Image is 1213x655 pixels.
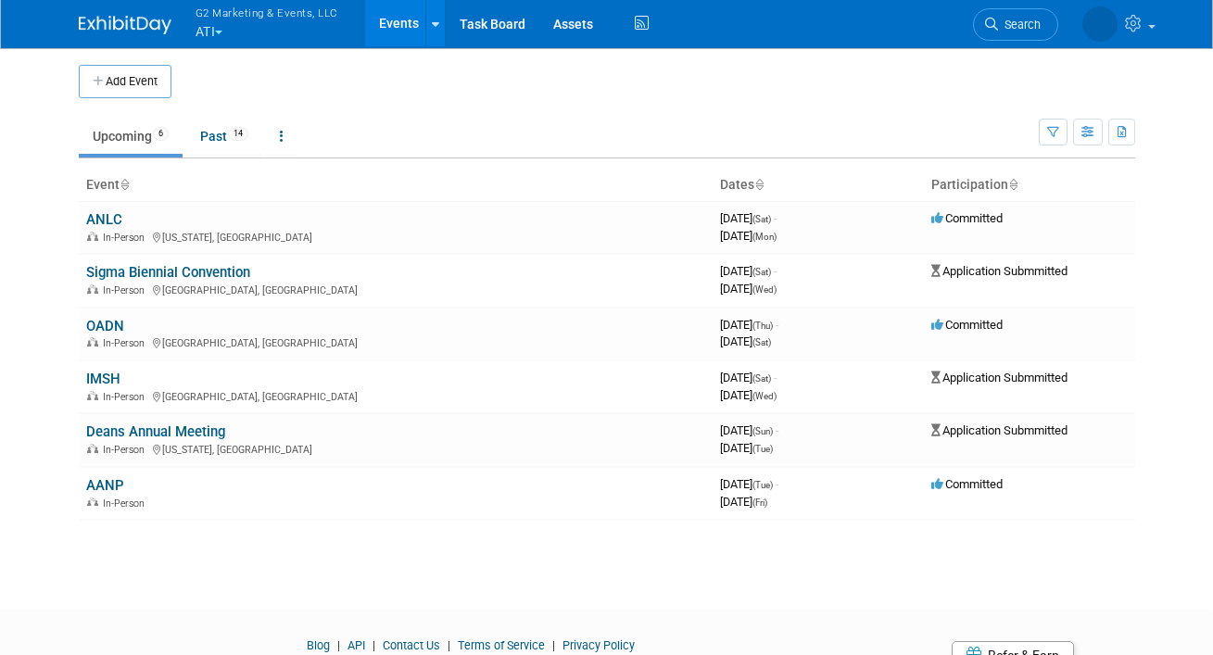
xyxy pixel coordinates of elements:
[752,480,773,490] span: (Tue)
[752,391,777,401] span: (Wed)
[86,441,705,456] div: [US_STATE], [GEOGRAPHIC_DATA]
[186,119,262,154] a: Past14
[752,444,773,454] span: (Tue)
[86,334,705,349] div: [GEOGRAPHIC_DATA], [GEOGRAPHIC_DATA]
[87,337,98,346] img: In-Person Event
[458,638,545,652] a: Terms of Service
[754,177,764,192] a: Sort by Start Date
[752,321,773,331] span: (Thu)
[931,371,1068,384] span: Application Submmitted
[774,371,777,384] span: -
[931,318,1003,332] span: Committed
[86,388,705,403] div: [GEOGRAPHIC_DATA], [GEOGRAPHIC_DATA]
[752,337,771,347] span: (Sat)
[228,127,248,141] span: 14
[1008,177,1017,192] a: Sort by Participation Type
[86,282,705,296] div: [GEOGRAPHIC_DATA], [GEOGRAPHIC_DATA]
[1082,6,1118,42] img: Nora McQuillan
[307,638,330,652] a: Blog
[752,214,771,224] span: (Sat)
[752,284,777,295] span: (Wed)
[776,423,778,437] span: -
[776,318,778,332] span: -
[347,638,365,652] a: API
[86,211,122,228] a: ANLC
[443,638,455,652] span: |
[87,284,98,294] img: In-Person Event
[153,127,169,141] span: 6
[720,388,777,402] span: [DATE]
[720,211,777,225] span: [DATE]
[79,16,171,34] img: ExhibitDay
[973,8,1058,41] a: Search
[86,229,705,244] div: [US_STATE], [GEOGRAPHIC_DATA]
[548,638,560,652] span: |
[924,170,1135,201] th: Participation
[196,3,338,22] span: G2 Marketing & Events, LLC
[752,373,771,384] span: (Sat)
[720,264,777,278] span: [DATE]
[562,638,635,652] a: Privacy Policy
[103,284,150,296] span: In-Person
[752,498,767,508] span: (Fri)
[86,264,250,281] a: Sigma Biennial Convention
[931,477,1003,491] span: Committed
[931,423,1068,437] span: Application Submmitted
[720,282,777,296] span: [DATE]
[368,638,380,652] span: |
[86,371,120,387] a: IMSH
[752,232,777,242] span: (Mon)
[720,423,778,437] span: [DATE]
[87,498,98,507] img: In-Person Event
[776,477,778,491] span: -
[103,391,150,403] span: In-Person
[383,638,440,652] a: Contact Us
[87,444,98,453] img: In-Person Event
[79,65,171,98] button: Add Event
[720,477,778,491] span: [DATE]
[752,426,773,436] span: (Sun)
[774,211,777,225] span: -
[86,423,225,440] a: Deans Annual Meeting
[774,264,777,278] span: -
[720,334,771,348] span: [DATE]
[86,318,124,334] a: OADN
[87,232,98,241] img: In-Person Event
[720,441,773,455] span: [DATE]
[333,638,345,652] span: |
[720,495,767,509] span: [DATE]
[103,232,150,244] span: In-Person
[120,177,129,192] a: Sort by Event Name
[86,477,124,494] a: AANP
[998,18,1041,31] span: Search
[103,444,150,456] span: In-Person
[103,337,150,349] span: In-Person
[103,498,150,510] span: In-Person
[720,229,777,243] span: [DATE]
[720,318,778,332] span: [DATE]
[720,371,777,384] span: [DATE]
[87,391,98,400] img: In-Person Event
[79,170,713,201] th: Event
[713,170,924,201] th: Dates
[752,267,771,277] span: (Sat)
[79,119,183,154] a: Upcoming6
[931,264,1068,278] span: Application Submmitted
[931,211,1003,225] span: Committed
